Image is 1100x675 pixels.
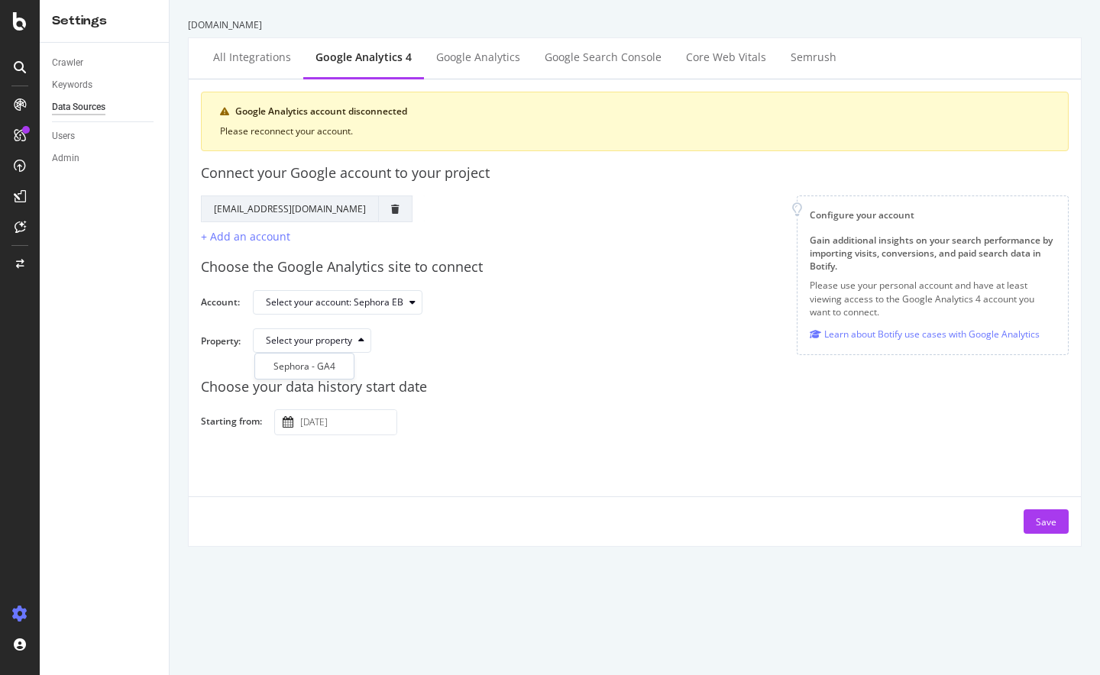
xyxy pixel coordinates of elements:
div: Gain additional insights on your search performance by importing visits, conversions, and paid se... [810,234,1056,273]
a: Crawler [52,55,158,71]
div: Keywords [52,77,92,93]
div: Choose the Google Analytics site to connect [201,257,1069,277]
button: + Add an account [201,228,290,245]
div: Core Web Vitals [686,50,766,65]
p: Please use your personal account and have at least viewing access to the Google Analytics 4 accou... [810,279,1056,318]
div: Google Analytics 4 [315,50,412,65]
a: Keywords [52,77,158,93]
div: Select your account: Sephora EB [266,298,403,307]
label: Starting from: [201,415,262,431]
input: Select a date [297,410,396,434]
button: Select your account: Sephora EB [253,290,422,315]
div: Semrush [791,50,836,65]
div: Select your property [266,336,352,345]
div: + Add an account [201,229,290,244]
a: Data Sources [52,99,158,115]
div: Google Search Console [545,50,662,65]
a: Learn about Botify use cases with Google Analytics [810,326,1040,342]
div: warning banner [201,92,1069,151]
div: Choose your data history start date [201,377,1069,397]
div: trash [391,205,400,214]
div: All integrations [213,50,291,65]
div: Data Sources [52,99,105,115]
label: Property: [201,334,241,361]
div: Users [52,128,75,144]
div: Sephora - GA4 [273,360,335,373]
a: Admin [52,150,158,166]
div: [DOMAIN_NAME] [188,18,1082,31]
button: Save [1024,509,1069,534]
div: Google Analytics account disconnected [235,105,1050,118]
td: [EMAIL_ADDRESS][DOMAIN_NAME] [202,195,379,221]
button: Select your property [253,328,371,353]
label: Account: [201,296,241,312]
div: Connect your Google account to your project [201,163,1069,183]
div: Crawler [52,55,83,71]
div: Please reconnect your account. [220,124,1050,138]
a: Users [52,128,158,144]
div: Settings [52,12,157,30]
div: Configure your account [810,208,1056,221]
div: Save [1036,515,1056,528]
div: Google Analytics [436,50,520,65]
div: Admin [52,150,79,166]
